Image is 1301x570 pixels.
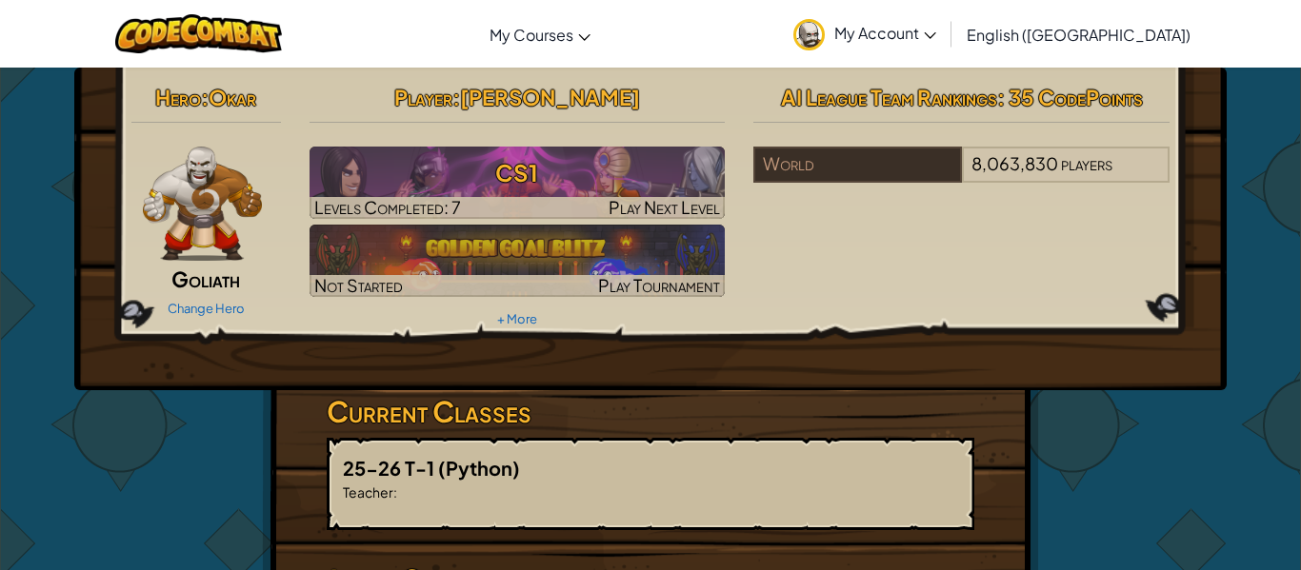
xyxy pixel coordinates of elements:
[452,84,460,110] span: :
[753,147,961,183] div: World
[115,14,282,53] img: CodeCombat logo
[310,225,726,297] a: Not StartedPlay Tournament
[609,196,720,218] span: Play Next Level
[314,274,403,296] span: Not Started
[310,225,726,297] img: Golden Goal
[394,84,452,110] span: Player
[967,25,1191,45] span: English ([GEOGRAPHIC_DATA])
[209,84,256,110] span: Okar
[497,311,537,326] a: + More
[971,152,1058,174] span: 8,063,830
[310,147,726,219] a: Play Next Level
[793,19,825,50] img: avatar
[460,84,640,110] span: [PERSON_NAME]
[143,147,262,261] img: goliath-pose.png
[784,4,946,64] a: My Account
[393,483,397,501] span: :
[598,274,720,296] span: Play Tournament
[314,196,461,218] span: Levels Completed: 7
[957,9,1200,60] a: English ([GEOGRAPHIC_DATA])
[310,147,726,219] img: CS1
[201,84,209,110] span: :
[327,390,974,433] h3: Current Classes
[1061,152,1112,174] span: players
[343,483,393,501] span: Teacher
[480,9,600,60] a: My Courses
[997,84,1143,110] span: : 35 CodePoints
[490,25,573,45] span: My Courses
[310,151,726,194] h3: CS1
[343,456,438,480] span: 25-26 T-1
[781,84,997,110] span: AI League Team Rankings
[168,301,245,316] a: Change Hero
[438,456,520,480] span: (Python)
[753,165,1170,187] a: World8,063,830players
[171,265,240,292] span: Goliath
[155,84,201,110] span: Hero
[834,23,936,43] span: My Account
